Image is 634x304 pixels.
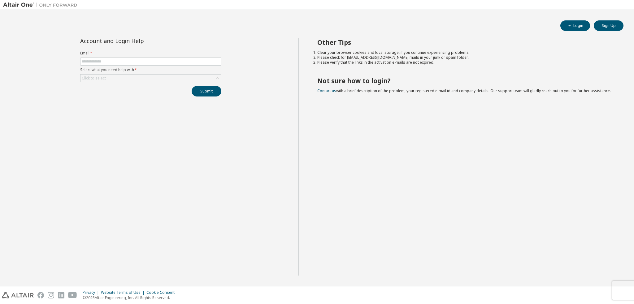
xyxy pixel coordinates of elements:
[317,77,613,85] h2: Not sure how to login?
[101,290,146,295] div: Website Terms of Use
[317,50,613,55] li: Clear your browser cookies and local storage, if you continue experiencing problems.
[58,292,64,298] img: linkedin.svg
[82,76,106,81] div: Click to select
[317,88,336,93] a: Contact us
[2,292,34,298] img: altair_logo.svg
[146,290,178,295] div: Cookie Consent
[83,290,101,295] div: Privacy
[317,55,613,60] li: Please check for [EMAIL_ADDRESS][DOMAIN_NAME] mails in your junk or spam folder.
[80,51,221,56] label: Email
[560,20,590,31] button: Login
[317,38,613,46] h2: Other Tips
[594,20,623,31] button: Sign Up
[317,88,611,93] span: with a brief description of the problem, your registered e-mail id and company details. Our suppo...
[68,292,77,298] img: youtube.svg
[3,2,80,8] img: Altair One
[80,38,193,43] div: Account and Login Help
[37,292,44,298] img: facebook.svg
[48,292,54,298] img: instagram.svg
[192,86,221,96] button: Submit
[80,67,221,72] label: Select what you need help with
[83,295,178,300] p: © 2025 Altair Engineering, Inc. All Rights Reserved.
[80,75,221,82] div: Click to select
[317,60,613,65] li: Please verify that the links in the activation e-mails are not expired.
